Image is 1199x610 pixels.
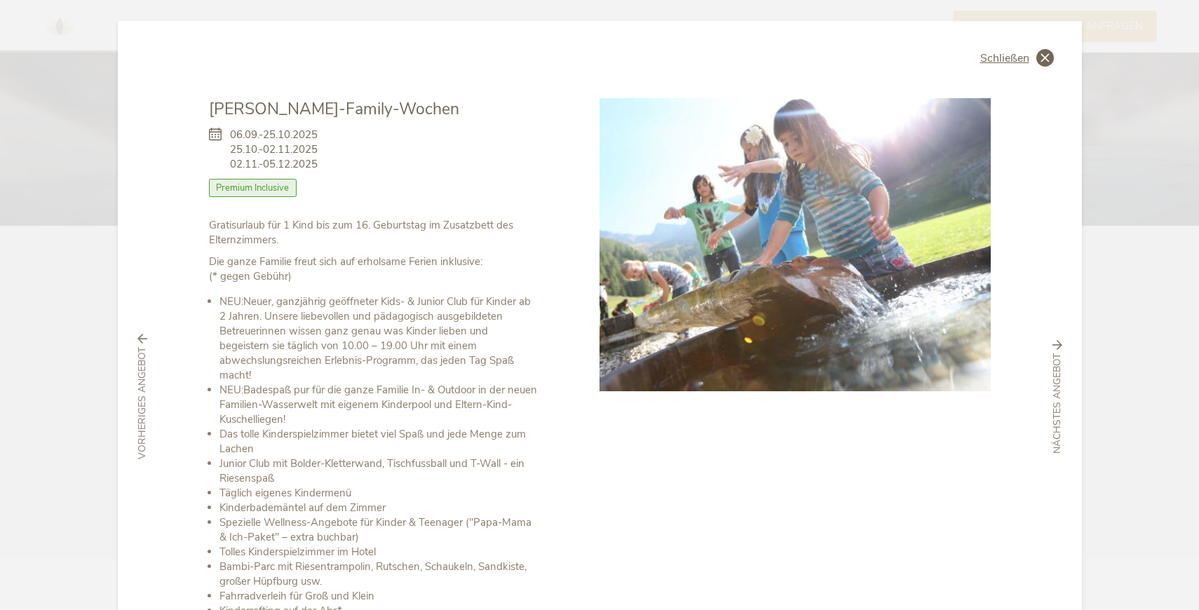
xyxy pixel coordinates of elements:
li: Neuer, ganzjährig geöffneter Kids- & Junior Club für Kinder ab 2 Jahren. Unsere liebevollen und p... [219,294,537,383]
b: Die ganze Familie freut sich auf erholsame Ferien inklusive: [209,255,482,269]
span: 06.09.-25.10.2025 25.10.-02.11.2025 02.11.-05.12.2025 [230,128,318,172]
p: (* gegen Gebühr) [209,255,537,284]
span: nächstes Angebot [1050,353,1064,454]
li: Kinderbademäntel auf dem Zimmer [219,501,537,515]
span: Premium Inclusive [209,179,297,197]
li: Täglich eigenes Kindermenü [219,486,537,501]
b: NEU: [219,383,243,397]
p: Gratisurlaub für 1 Kind bis zum 16. Geburtstag im Zusatzbett des Elternzimmers. [209,218,537,248]
img: Sommer-Family-Wochen [599,98,991,391]
li: Badespaß pur für die ganze Familie In- & Outdoor in der neuen Familien-Wasserwelt mit eigenem Kin... [219,383,537,427]
li: Junior Club mit Bolder-Kletterwand, Tischfussball und T-Wall - ein Riesenspaß [219,456,537,486]
li: Das tolle Kinderspielzimmer bietet viel Spaß und jede Menge zum Lachen [219,427,537,456]
li: Spezielle Wellness-Angebote für Kinder & Teenager ("Papa-Mama & Ich-Paket" – extra buchbar) [219,515,537,545]
li: Tolles Kinderspielzimmer im Hotel [219,545,537,560]
span: [PERSON_NAME]-Family-Wochen [209,98,459,120]
span: Schließen [980,53,1029,64]
b: NEU: [219,294,243,309]
span: vorheriges Angebot [135,347,149,459]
